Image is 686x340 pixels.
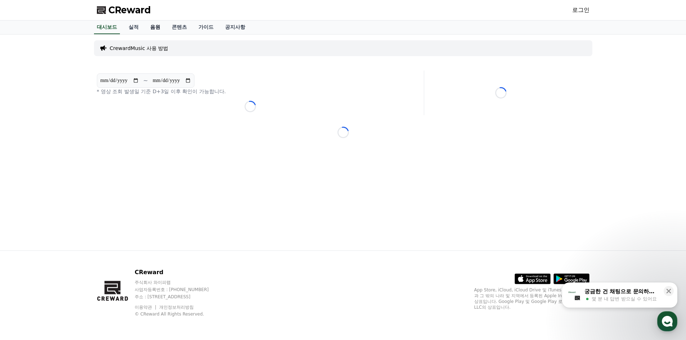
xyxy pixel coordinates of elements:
p: * 영상 조회 발생일 기준 D+3일 이후 확인이 가능합니다. [97,88,404,95]
a: 이용약관 [135,305,157,310]
span: 홈 [23,239,27,245]
a: 공지사항 [219,21,251,34]
a: 가이드 [193,21,219,34]
a: 음원 [144,21,166,34]
p: © CReward All Rights Reserved. [135,311,223,317]
p: App Store, iCloud, iCloud Drive 및 iTunes Store는 미국과 그 밖의 나라 및 지역에서 등록된 Apple Inc.의 서비스 상표입니다. Goo... [474,287,589,310]
a: 설정 [93,228,138,246]
p: 주식회사 와이피랩 [135,280,223,285]
a: 실적 [123,21,144,34]
span: 대화 [66,239,75,245]
p: 주소 : [STREET_ADDRESS] [135,294,223,300]
p: ~ [143,76,148,85]
a: 개인정보처리방침 [159,305,194,310]
a: CrewardMusic 사용 방법 [110,45,169,52]
span: 설정 [111,239,120,245]
a: 대화 [48,228,93,246]
p: 사업자등록번호 : [PHONE_NUMBER] [135,287,223,293]
p: CReward [135,268,223,277]
a: CReward [97,4,151,16]
span: CReward [108,4,151,16]
a: 로그인 [572,6,589,14]
a: 대시보드 [94,21,120,34]
a: 홈 [2,228,48,246]
a: 콘텐츠 [166,21,193,34]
